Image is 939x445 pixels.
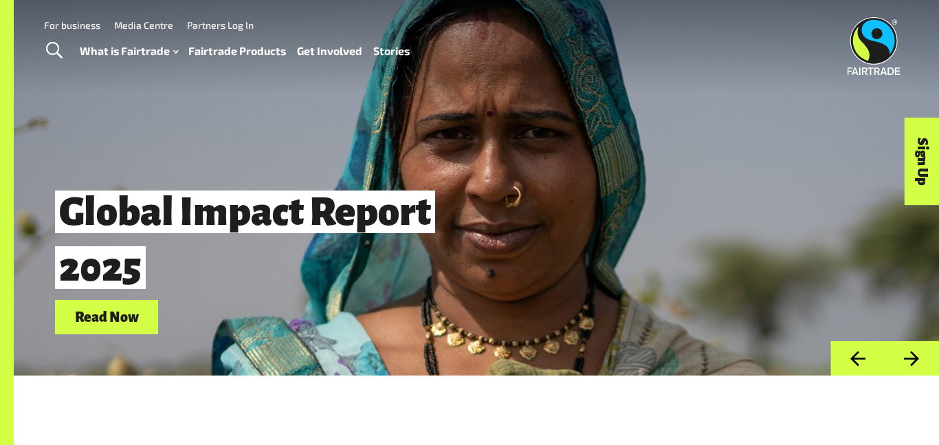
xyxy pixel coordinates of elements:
[37,34,71,68] a: Toggle Search
[830,341,885,376] button: Previous
[373,41,410,61] a: Stories
[44,19,100,31] a: For business
[55,191,435,289] span: Global Impact Report 2025
[885,341,939,376] button: Next
[297,41,362,61] a: Get Involved
[114,19,173,31] a: Media Centre
[80,41,178,61] a: What is Fairtrade
[848,17,901,75] img: Fairtrade Australia New Zealand logo
[55,300,158,335] a: Read Now
[187,19,254,31] a: Partners Log In
[188,41,286,61] a: Fairtrade Products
